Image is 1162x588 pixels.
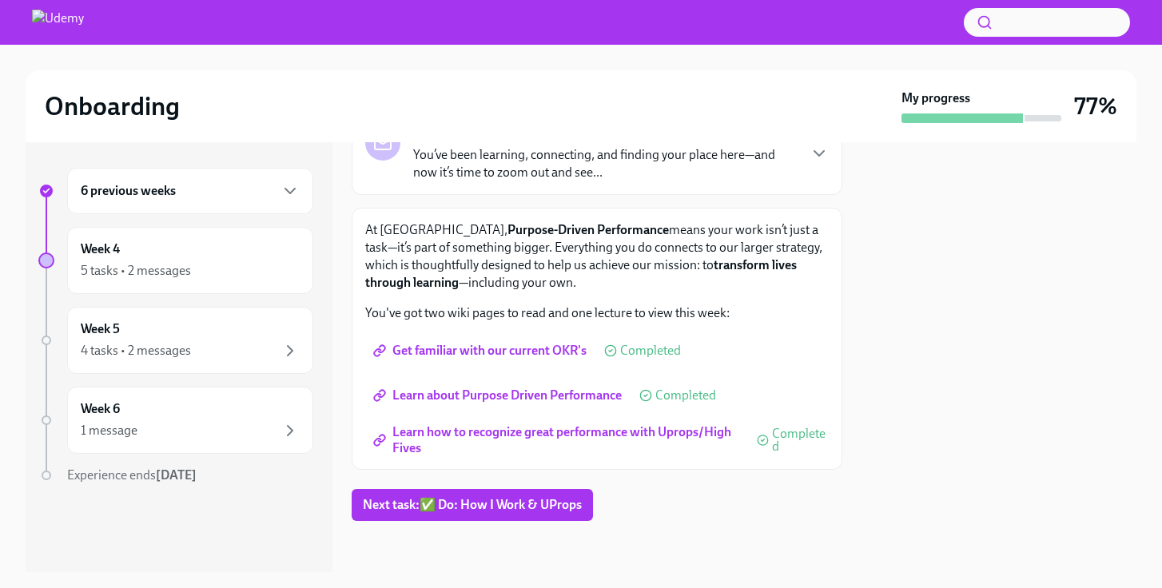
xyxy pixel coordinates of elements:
[1074,92,1117,121] h3: 77%
[81,182,176,200] h6: 6 previous weeks
[772,427,829,453] span: Completed
[32,10,84,35] img: Udemy
[376,387,622,403] span: Learn about Purpose Driven Performance
[81,262,191,280] div: 5 tasks • 2 messages
[413,146,797,181] p: You’ve been learning, connecting, and finding your place here—and now it’s time to zoom out and s...
[45,90,180,122] h2: Onboarding
[38,387,313,454] a: Week 61 message
[38,227,313,294] a: Week 45 tasks • 2 messages
[81,400,120,418] h6: Week 6
[67,168,313,214] div: 6 previous weeks
[365,424,750,456] a: Learn how to recognize great performance with Uprops/High Fives
[81,320,120,338] h6: Week 5
[365,221,829,292] p: At [GEOGRAPHIC_DATA], means your work isn’t just a task—it’s part of something bigger. Everything...
[81,240,120,258] h6: Week 4
[81,342,191,360] div: 4 tasks • 2 messages
[363,497,582,513] span: Next task : ✅ Do: How I Work & UProps
[655,389,716,402] span: Completed
[507,222,669,237] strong: Purpose-Driven Performance
[365,379,633,411] a: Learn about Purpose Driven Performance
[67,467,197,483] span: Experience ends
[901,89,970,107] strong: My progress
[620,344,681,357] span: Completed
[376,343,587,359] span: Get familiar with our current OKR's
[81,422,137,439] div: 1 message
[365,335,598,367] a: Get familiar with our current OKR's
[365,304,829,322] p: You've got two wiki pages to read and one lecture to view this week:
[352,489,593,521] button: Next task:✅ Do: How I Work & UProps
[376,432,739,448] span: Learn how to recognize great performance with Uprops/High Fives
[38,307,313,374] a: Week 54 tasks • 2 messages
[156,467,197,483] strong: [DATE]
